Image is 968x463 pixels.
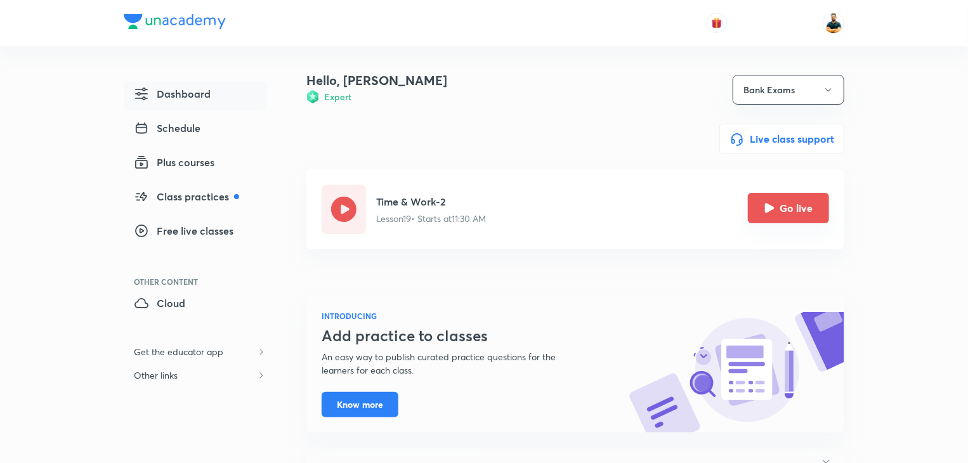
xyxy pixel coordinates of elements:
[124,218,266,247] a: Free live classes
[719,124,844,154] button: Live class support
[124,150,266,179] a: Plus courses
[322,327,587,345] h3: Add practice to classes
[748,193,829,223] button: Go live
[733,75,844,105] button: Bank Exams
[134,86,211,101] span: Dashboard
[124,81,266,110] a: Dashboard
[306,71,447,90] h4: Hello, [PERSON_NAME]
[124,115,266,145] a: Schedule
[306,90,319,103] img: Badge
[376,212,487,225] p: Lesson 19 • Starts at 11:30 AM
[322,392,398,417] button: Know more
[629,312,844,433] img: know-more
[376,194,487,209] h5: Time & Work-2
[134,296,185,311] span: Cloud
[711,17,723,29] img: avatar
[823,12,844,34] img: Sumit Kumar Verma
[134,223,233,238] span: Free live classes
[324,90,351,103] h6: Expert
[124,363,188,387] h6: Other links
[134,278,266,285] div: Other Content
[124,340,233,363] h6: Get the educator app
[322,310,587,322] h6: INTRODUCING
[124,14,226,29] img: Company Logo
[124,14,226,32] a: Company Logo
[134,189,239,204] span: Class practices
[134,121,200,136] span: Schedule
[707,13,727,33] button: avatar
[855,414,954,449] iframe: Help widget launcher
[124,290,266,320] a: Cloud
[124,184,266,213] a: Class practices
[134,155,214,170] span: Plus courses
[322,350,587,377] p: An easy way to publish curated practice questions for the learners for each class.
